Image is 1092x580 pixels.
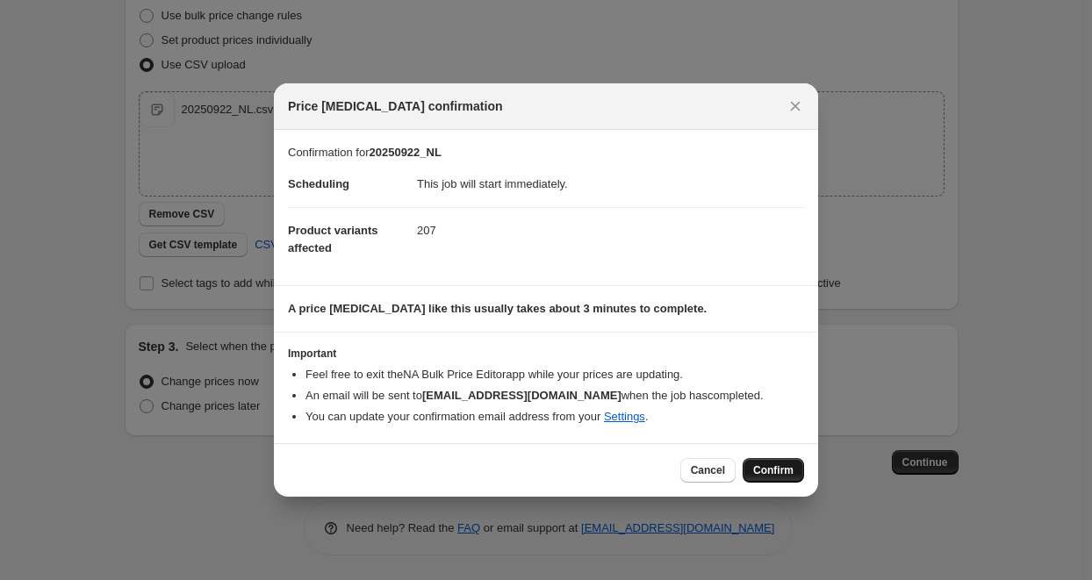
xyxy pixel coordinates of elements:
button: Confirm [743,458,804,483]
span: Price [MEDICAL_DATA] confirmation [288,97,503,115]
dd: 207 [417,207,804,254]
b: 20250922_NL [369,146,441,159]
h3: Important [288,347,804,361]
p: Confirmation for [288,144,804,161]
li: Feel free to exit the NA Bulk Price Editor app while your prices are updating. [305,366,804,383]
b: A price [MEDICAL_DATA] like this usually takes about 3 minutes to complete. [288,302,707,315]
li: You can update your confirmation email address from your . [305,408,804,426]
span: Product variants affected [288,224,378,254]
span: Scheduling [288,177,349,190]
span: Confirm [753,463,794,477]
span: Cancel [691,463,725,477]
li: An email will be sent to when the job has completed . [305,387,804,405]
dd: This job will start immediately. [417,161,804,207]
b: [EMAIL_ADDRESS][DOMAIN_NAME] [422,389,621,402]
button: Cancel [680,458,736,483]
a: Settings [604,410,645,423]
button: Close [783,94,808,118]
